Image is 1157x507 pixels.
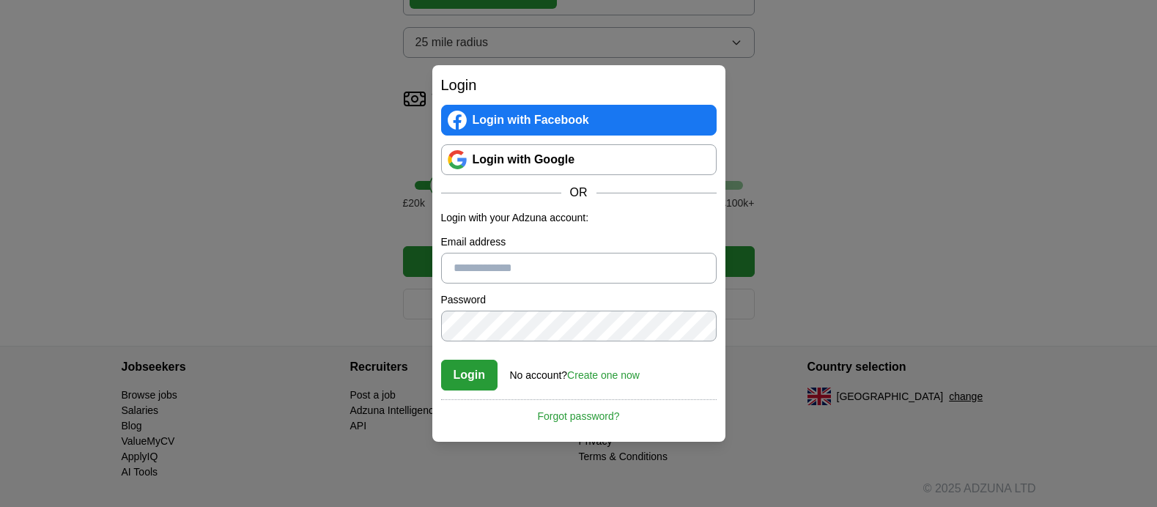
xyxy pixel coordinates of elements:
div: No account? [510,359,640,383]
a: Login with Google [441,144,717,175]
button: Login [441,360,498,391]
h2: Login [441,74,717,96]
a: Forgot password? [441,399,717,424]
span: OR [561,184,596,201]
a: Create one now [567,369,640,381]
a: Login with Facebook [441,105,717,136]
p: Login with your Adzuna account: [441,210,717,226]
label: Email address [441,234,717,250]
label: Password [441,292,717,308]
